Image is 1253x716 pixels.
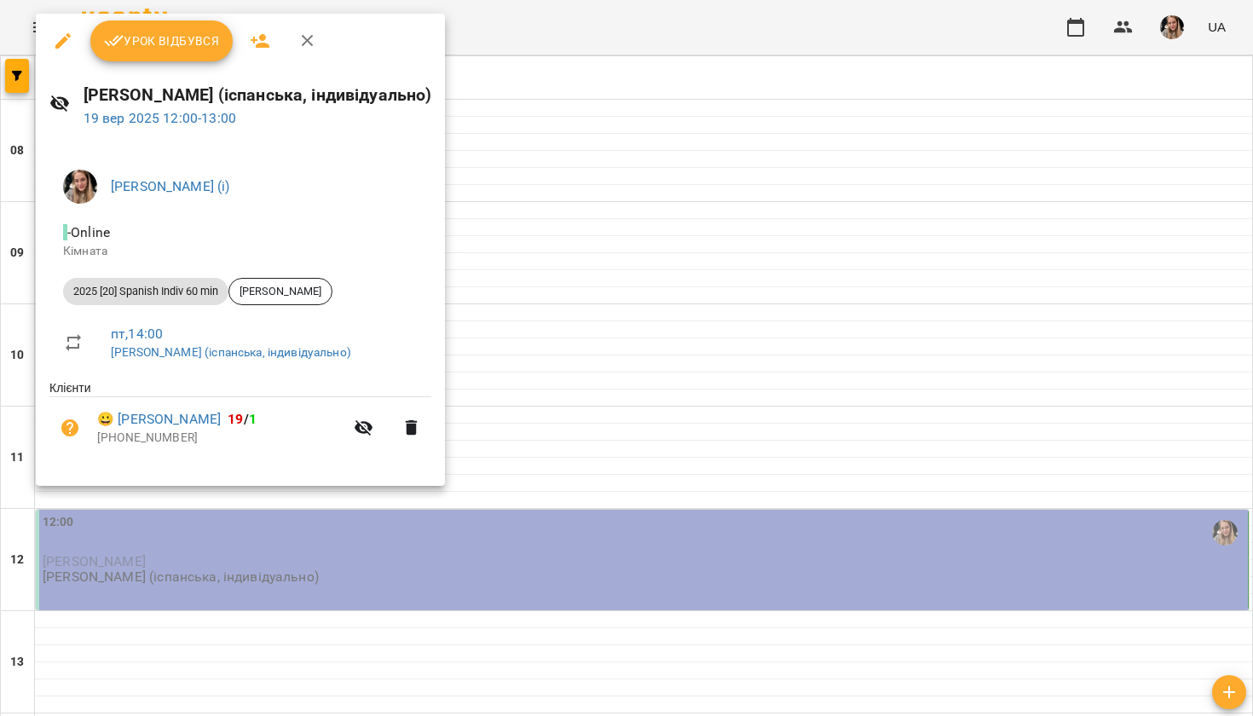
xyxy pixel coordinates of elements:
div: [PERSON_NAME] [228,278,332,305]
a: 😀 [PERSON_NAME] [97,409,221,430]
button: Візит ще не сплачено. Додати оплату? [49,407,90,448]
span: - Online [63,224,113,240]
span: Урок відбувся [104,31,220,51]
button: Урок відбувся [90,20,234,61]
img: ff1aba66b001ca05e46c699d6feb4350.jpg [63,170,97,204]
span: 19 [228,411,243,427]
b: / [228,411,257,427]
a: пт , 14:00 [111,326,163,342]
a: [PERSON_NAME] (іспанська, індивідуально) [111,345,351,359]
span: [PERSON_NAME] [229,284,332,299]
p: Кімната [63,243,418,260]
p: [PHONE_NUMBER] [97,430,344,447]
a: 19 вер 2025 12:00-13:00 [84,110,236,126]
a: [PERSON_NAME] (і) [111,178,230,194]
span: 2025 [20] Spanish Indiv 60 min [63,284,228,299]
span: 1 [249,411,257,427]
ul: Клієнти [49,379,431,465]
h6: [PERSON_NAME] (іспанська, індивідуально) [84,82,432,108]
